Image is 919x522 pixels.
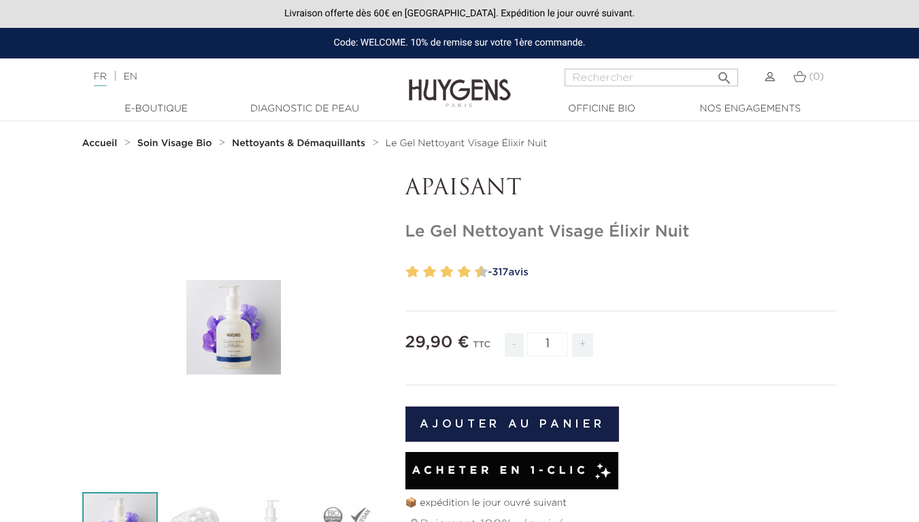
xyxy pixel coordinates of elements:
div: | [87,69,373,85]
h1: Le Gel Nettoyant Visage Élixir Nuit [405,222,837,242]
img: Huygens [409,57,511,109]
div: TTC [473,330,490,367]
button:  [712,65,737,83]
button: Ajouter au panier [405,406,620,442]
label: 1 [403,262,408,282]
a: Nettoyants & Démaquillants [232,138,369,149]
span: - [505,333,524,357]
i:  [716,66,733,82]
a: Accueil [82,138,120,149]
a: EN [123,72,137,82]
label: 8 [461,262,471,282]
span: Le Gel Nettoyant Visage Élixir Nuit [386,139,547,148]
label: 7 [454,262,459,282]
label: 6 [444,262,454,282]
span: 29,90 € [405,334,469,351]
strong: Accueil [82,139,118,148]
label: 5 [437,262,442,282]
a: E-Boutique [88,102,224,116]
a: Diagnostic de peau [237,102,373,116]
input: Rechercher [565,69,738,86]
span: 317 [492,267,508,277]
a: FR [94,72,107,86]
strong: Nettoyants & Démaquillants [232,139,365,148]
a: Soin Visage Bio [137,138,216,149]
label: 9 [472,262,477,282]
strong: Soin Visage Bio [137,139,212,148]
label: 10 [478,262,488,282]
a: Officine Bio [534,102,670,116]
input: Quantité [527,332,568,356]
a: -317avis [484,262,837,283]
a: Nos engagements [682,102,818,116]
span: + [572,333,594,357]
p: 📦 expédition le jour ouvré suivant [405,496,837,510]
label: 2 [409,262,419,282]
label: 3 [420,262,425,282]
label: 4 [426,262,436,282]
p: APAISANT [405,176,837,202]
span: (0) [809,72,824,82]
a: Le Gel Nettoyant Visage Élixir Nuit [386,138,547,149]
